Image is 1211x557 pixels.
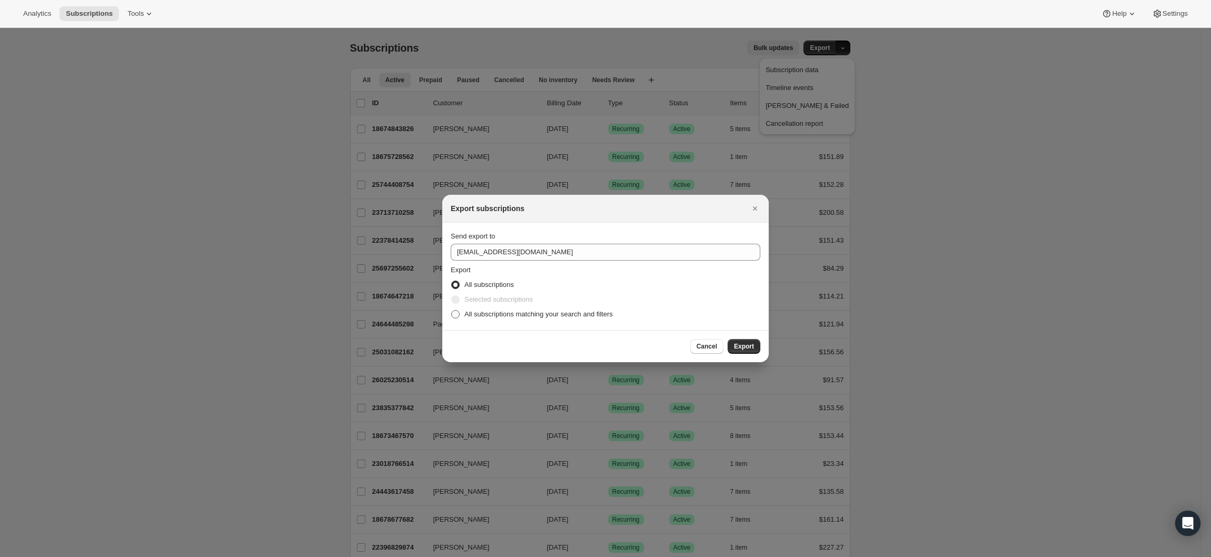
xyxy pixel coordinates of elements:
button: Close [748,201,762,216]
span: Export [734,342,754,351]
span: Subscriptions [66,9,113,18]
button: Cancel [690,339,723,354]
span: Analytics [23,9,51,18]
span: Send export to [451,232,495,240]
span: All subscriptions matching your search and filters [464,310,613,318]
button: Analytics [17,6,57,21]
span: Settings [1163,9,1188,18]
button: Tools [121,6,161,21]
div: Open Intercom Messenger [1175,511,1200,536]
button: Help [1095,6,1143,21]
button: Export [728,339,760,354]
span: Selected subscriptions [464,295,533,303]
span: Help [1112,9,1126,18]
h2: Export subscriptions [451,203,524,214]
button: Subscriptions [59,6,119,21]
span: Export [451,266,471,274]
span: Tools [127,9,144,18]
button: Settings [1146,6,1194,21]
span: Cancel [697,342,717,351]
span: All subscriptions [464,281,514,289]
